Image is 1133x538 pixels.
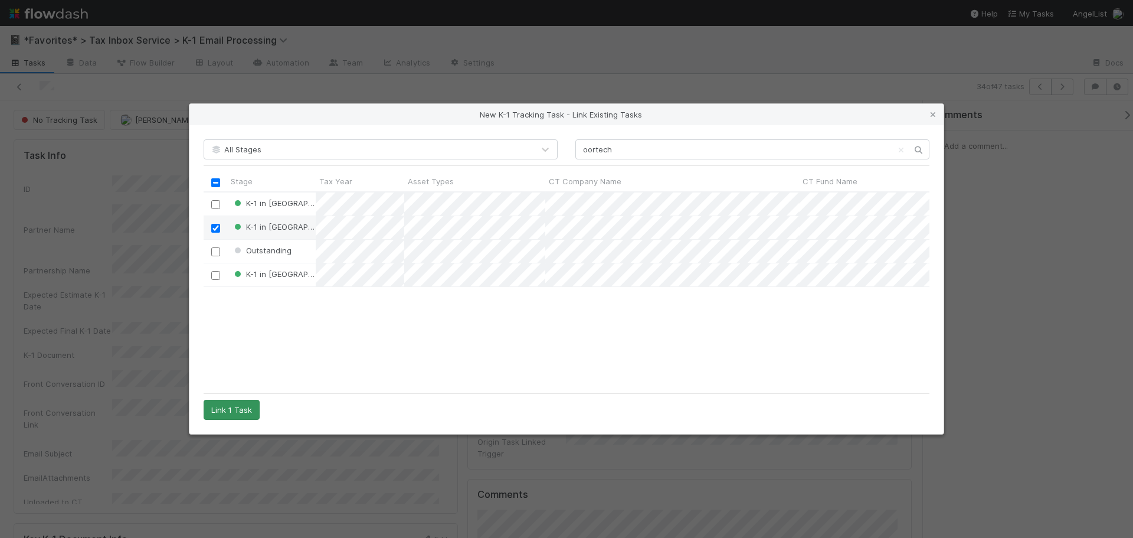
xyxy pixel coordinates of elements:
span: K-1 in [GEOGRAPHIC_DATA] [232,198,346,208]
button: Clear search [895,141,907,159]
div: K-1 in [GEOGRAPHIC_DATA] [232,197,316,209]
input: Toggle Row Selected [211,271,220,280]
span: Asset Types [408,175,454,187]
div: New K-1 Tracking Task - Link Existing Tasks [189,104,944,125]
span: Outstanding [232,246,292,255]
input: Search [575,139,929,159]
span: K-1 in [GEOGRAPHIC_DATA] [232,269,346,279]
span: CT Company Name [549,175,621,187]
div: K-1 in [GEOGRAPHIC_DATA] [232,268,316,280]
button: Link 1 Task [204,400,260,420]
span: All Stages [210,145,261,154]
span: CT Fund Name [803,175,857,187]
input: Toggle Row Selected [211,200,220,209]
span: Stage [231,175,253,187]
input: Toggle Row Selected [211,224,220,233]
input: Toggle All Rows Selected [211,178,220,187]
input: Toggle Row Selected [211,247,220,256]
div: Outstanding [232,244,292,256]
span: Tax Year [319,175,352,187]
span: K-1 in [GEOGRAPHIC_DATA] [232,222,346,231]
div: K-1 in [GEOGRAPHIC_DATA] [232,221,316,233]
